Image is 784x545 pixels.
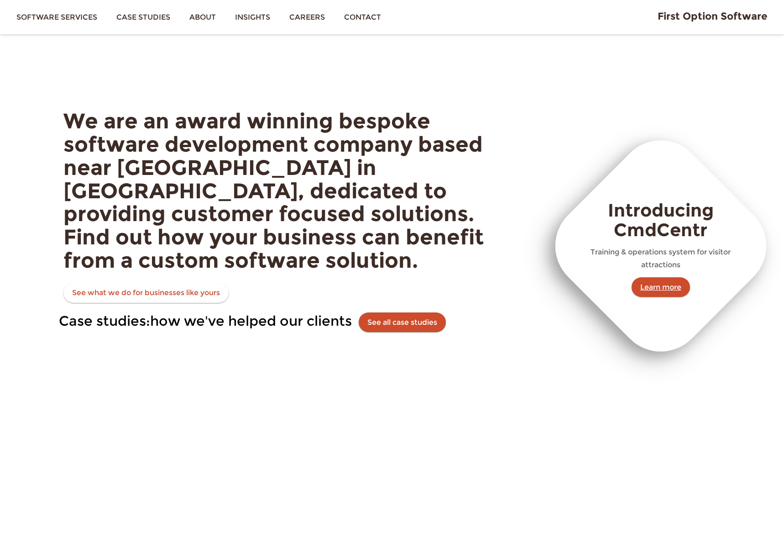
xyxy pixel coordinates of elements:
a: Learn more [632,277,690,297]
span: how we've helped our clients [150,312,352,329]
a: See all case studies [367,318,437,327]
h2: We are an award winning bespoke software development company based near [GEOGRAPHIC_DATA] in [GEO... [63,110,497,272]
span: Case studies: [59,312,150,329]
h1: Trusted by businesses to deliver transformation with custom software. [63,19,497,97]
h3: Introducing CmdCentr [580,201,742,240]
button: See all case studies [359,312,446,333]
a: See what we do for businesses like yours [63,283,229,303]
p: Training & operations system for visitor attractions [580,246,742,271]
